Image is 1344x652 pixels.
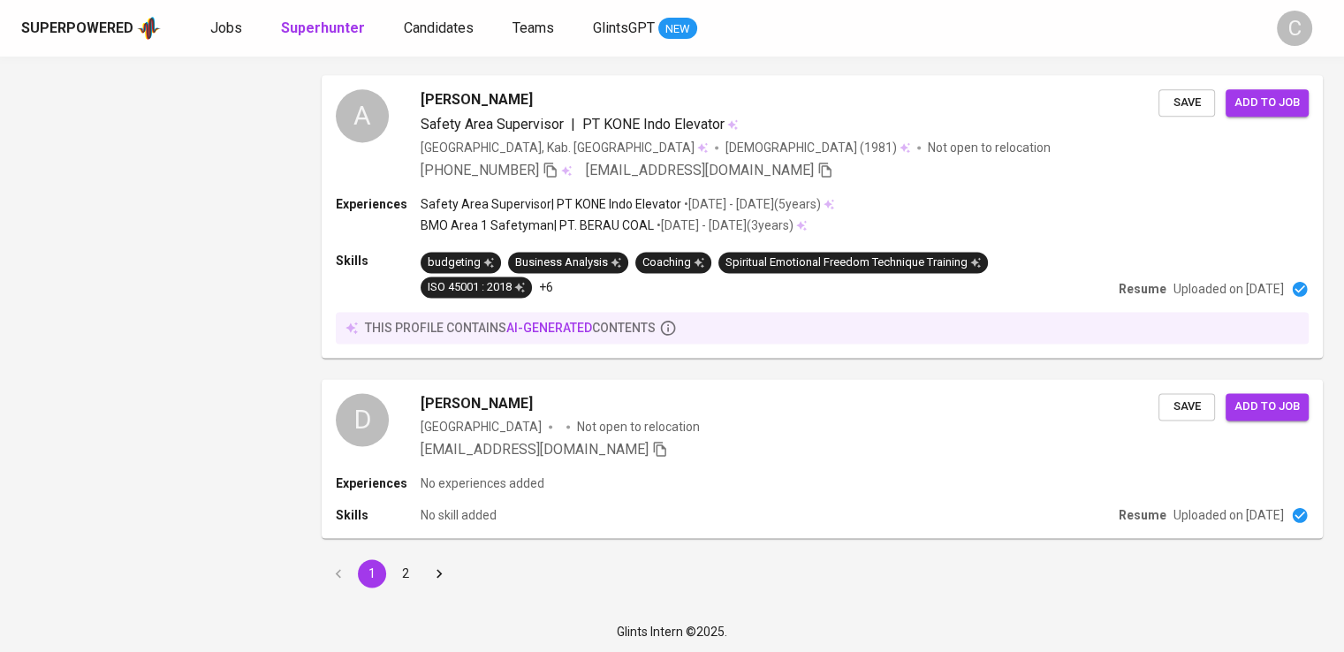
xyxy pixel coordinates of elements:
[1173,506,1284,524] p: Uploaded on [DATE]
[1119,280,1166,298] p: Resume
[365,319,656,337] p: this profile contains contents
[421,162,539,178] span: [PHONE_NUMBER]
[928,139,1051,156] p: Not open to relocation
[725,139,910,156] div: (1981)
[654,216,793,234] p: • [DATE] - [DATE] ( 3 years )
[1234,397,1300,417] span: Add to job
[1226,393,1309,421] button: Add to job
[571,114,575,135] span: |
[586,162,814,178] span: [EMAIL_ADDRESS][DOMAIN_NAME]
[577,418,700,436] p: Not open to relocation
[1158,393,1215,421] button: Save
[404,18,477,40] a: Candidates
[421,441,649,458] span: [EMAIL_ADDRESS][DOMAIN_NAME]
[725,139,860,156] span: [DEMOGRAPHIC_DATA]
[421,116,564,133] span: Safety Area Supervisor
[1234,93,1300,113] span: Add to job
[1167,397,1206,417] span: Save
[593,18,697,40] a: GlintsGPT NEW
[506,321,592,335] span: AI-generated
[725,254,981,271] div: Spiritual Emotional Freedom Technique Training
[582,116,725,133] span: PT KONE Indo Elevator
[336,506,421,524] p: Skills
[1277,11,1312,46] div: C
[515,254,621,271] div: Business Analysis
[681,195,821,213] p: • [DATE] - [DATE] ( 5 years )
[593,19,655,36] span: GlintsGPT
[1158,89,1215,117] button: Save
[425,559,453,588] button: Go to next page
[421,89,533,110] span: [PERSON_NAME]
[421,474,544,492] p: No experiences added
[322,379,1323,538] a: D[PERSON_NAME][GEOGRAPHIC_DATA]Not open to relocation[EMAIL_ADDRESS][DOMAIN_NAME] SaveAdd to jobE...
[1173,280,1284,298] p: Uploaded on [DATE]
[336,474,421,492] p: Experiences
[358,559,386,588] button: page 1
[322,559,456,588] nav: pagination navigation
[421,216,654,234] p: BMO Area 1 Safetyman | PT. BERAU COAL
[1167,93,1206,113] span: Save
[336,89,389,142] div: A
[21,19,133,39] div: Superpowered
[513,18,558,40] a: Teams
[1226,89,1309,117] button: Add to job
[137,15,161,42] img: app logo
[404,19,474,36] span: Candidates
[421,506,497,524] p: No skill added
[210,19,242,36] span: Jobs
[322,75,1323,358] a: A[PERSON_NAME]Safety Area Supervisor|PT KONE Indo Elevator[GEOGRAPHIC_DATA], Kab. [GEOGRAPHIC_DAT...
[513,19,554,36] span: Teams
[421,393,533,414] span: [PERSON_NAME]
[281,18,368,40] a: Superhunter
[21,15,161,42] a: Superpoweredapp logo
[336,393,389,446] div: D
[421,195,681,213] p: Safety Area Supervisor | PT KONE Indo Elevator
[421,139,708,156] div: [GEOGRAPHIC_DATA], Kab. [GEOGRAPHIC_DATA]
[428,279,525,296] div: ISO 45001 : 2018
[642,254,704,271] div: Coaching
[210,18,246,40] a: Jobs
[391,559,420,588] button: Go to page 2
[428,254,494,271] div: budgeting
[336,195,421,213] p: Experiences
[336,252,421,269] p: Skills
[1119,506,1166,524] p: Resume
[281,19,365,36] b: Superhunter
[421,418,542,436] div: [GEOGRAPHIC_DATA]
[539,278,553,296] p: +6
[658,20,697,38] span: NEW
